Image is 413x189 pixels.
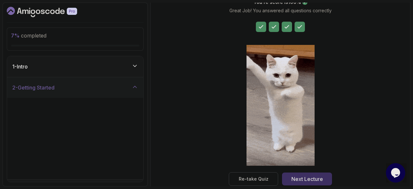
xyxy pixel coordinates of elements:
[229,7,332,14] p: Great Job! You answered all questions correctly
[7,77,143,98] button: 2-Getting Started
[291,175,323,183] div: Next Lecture
[11,32,46,39] span: completed
[239,176,268,182] div: Re-take Quiz
[12,84,55,91] h3: 2 - Getting Started
[386,163,407,183] iframe: To enrich screen reader interactions, please activate Accessibility in Grammarly extension settings
[282,173,332,185] button: Next Lecture
[229,172,278,186] button: Re-take Quiz
[247,45,315,166] img: cool-cat
[11,32,20,39] span: 7 %
[7,56,143,77] button: 1-Intro
[7,7,92,17] a: Dashboard
[12,63,28,70] h3: 1 - Intro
